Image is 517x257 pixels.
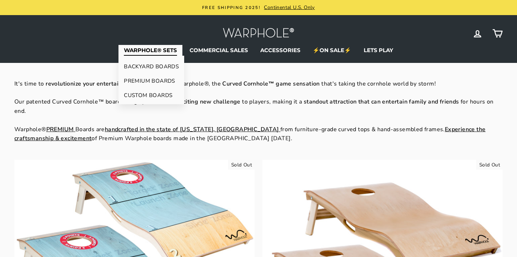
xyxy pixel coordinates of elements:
[202,5,261,10] span: FREE SHIPPING 2025!
[46,80,136,88] strong: revolutionize your entertainment
[105,125,279,133] strong: handcrafted in the state of [US_STATE], [GEOGRAPHIC_DATA]
[46,125,74,133] strong: PREMIUM
[118,45,182,56] a: WARPHOLE® SETS
[14,45,503,56] ul: Primary
[184,45,253,56] a: COMMERCIAL SALES
[118,88,184,102] a: CUSTOM BOARDS
[228,160,255,170] div: Sold Out
[14,125,503,143] p: Warphole® Boards are from furniture-grade curved tops & hand-assembled frames. of Premium Warphol...
[304,98,459,106] strong: standout attraction that can entertain family and friends
[118,59,184,74] a: BACKYARD BOARDS
[476,160,503,170] div: Sold Out
[223,26,294,41] img: Warphole
[358,45,399,56] a: LETS PLAY
[168,98,241,106] strong: an exciting new challenge
[222,80,320,88] strong: Curved Cornhole™ game sensation
[14,79,503,89] p: It's time to offerings with Warphole®, the that's taking the cornhole world by storm!
[16,4,501,12] a: FREE SHIPPING 2025! Continental U.S. Only
[118,74,184,88] a: PREMIUM BOARDS
[14,97,503,116] p: Our patented Curved Cornhole™ board design presents to players, making it a for hours on end.
[307,45,357,56] a: ⚡ON SALE⚡
[262,4,315,11] span: Continental U.S. Only
[255,45,306,56] a: ACCESSORIES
